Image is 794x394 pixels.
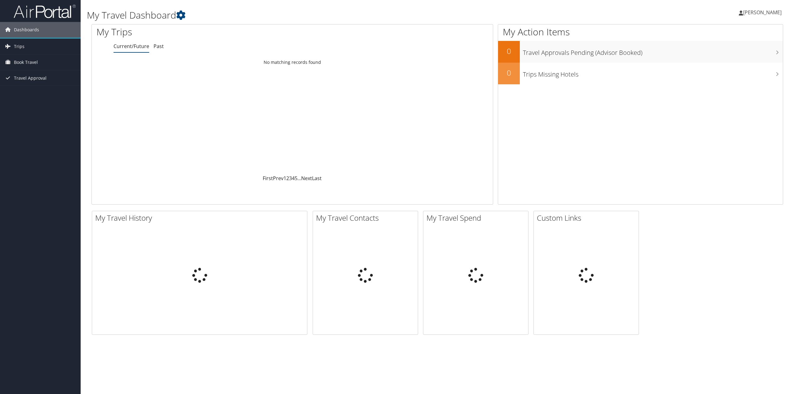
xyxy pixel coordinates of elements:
h3: Travel Approvals Pending (Advisor Booked) [523,45,783,57]
h2: My Travel History [95,213,307,223]
span: … [297,175,301,182]
a: First [263,175,273,182]
a: Past [154,43,164,50]
a: 0Travel Approvals Pending (Advisor Booked) [498,41,783,63]
span: Travel Approval [14,70,47,86]
h1: My Action Items [498,25,783,38]
span: [PERSON_NAME] [743,9,782,16]
a: [PERSON_NAME] [739,3,788,22]
h2: My Travel Spend [426,213,528,223]
a: 0Trips Missing Hotels [498,63,783,84]
h2: My Travel Contacts [316,213,418,223]
td: No matching records found [92,57,493,68]
a: 1 [283,175,286,182]
a: 3 [289,175,292,182]
a: Current/Future [114,43,149,50]
span: Trips [14,39,25,54]
img: airportal-logo.png [14,4,76,19]
h1: My Trips [96,25,321,38]
a: Last [312,175,322,182]
h2: 0 [498,68,520,78]
a: 2 [286,175,289,182]
a: 4 [292,175,295,182]
h3: Trips Missing Hotels [523,67,783,79]
h2: Custom Links [537,213,639,223]
a: Next [301,175,312,182]
a: Prev [273,175,283,182]
h2: 0 [498,46,520,56]
span: Book Travel [14,55,38,70]
h1: My Travel Dashboard [87,9,554,22]
span: Dashboards [14,22,39,38]
a: 5 [295,175,297,182]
